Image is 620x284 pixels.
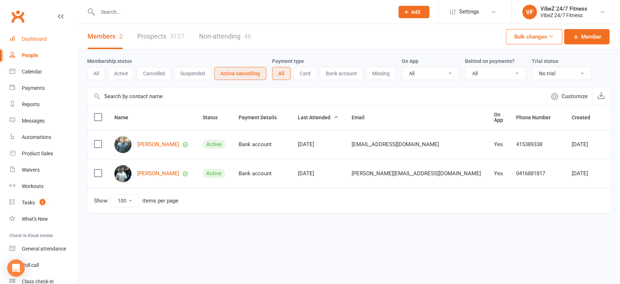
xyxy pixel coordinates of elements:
[239,113,285,122] button: Payment Details
[40,199,45,205] span: 2
[119,32,123,40] div: 2
[272,58,304,64] label: Payment type
[9,211,77,227] a: What's New
[516,141,559,148] div: 415389338
[108,67,134,80] button: Active
[516,171,559,177] div: 0416881817
[487,105,510,130] th: On App
[398,6,429,18] button: Add
[142,198,178,204] div: items per page
[9,145,77,162] a: Product Sales
[87,67,105,80] button: All
[203,113,226,122] button: Status
[137,141,179,148] a: [PERSON_NAME]
[352,115,373,120] span: Email
[114,113,136,122] button: Name
[293,67,317,80] button: Card
[22,85,45,91] div: Payments
[239,141,285,148] div: Bank account
[22,52,38,58] div: People
[9,178,77,195] a: Workouts
[22,151,53,156] div: Product Sales
[137,67,171,80] button: Cancelled
[562,92,588,101] span: Customize
[22,134,51,140] div: Automations
[22,118,45,124] div: Messages
[352,137,439,151] span: [EMAIL_ADDRESS][DOMAIN_NAME]
[244,32,251,40] div: 46
[22,200,35,205] div: Tasks
[114,115,136,120] span: Name
[22,167,40,173] div: Waivers
[352,113,373,122] button: Email
[88,88,546,105] input: Search by contact name
[540,5,587,12] div: VibeZ 24/7 Fitness
[572,115,598,120] span: Created
[170,32,185,40] div: 3127
[9,47,77,64] a: People
[9,195,77,211] a: Tasks 2
[352,167,481,180] span: [PERSON_NAME][EMAIL_ADDRESS][DOMAIN_NAME]
[298,115,339,120] span: Last Attended
[459,4,479,20] span: Settings
[9,80,77,96] a: Payments
[9,31,77,47] a: Dashboard
[22,183,44,189] div: Workouts
[203,169,225,178] div: Active
[411,9,420,15] span: Add
[298,113,339,122] button: Last Attended
[22,69,42,75] div: Calendar
[7,259,25,277] div: Open Intercom Messenger
[22,262,39,268] div: Roll call
[532,58,558,64] label: Trial status
[88,24,123,49] a: Members2
[272,67,291,80] button: All
[366,67,396,80] button: Missing
[9,7,27,25] a: Clubworx
[9,241,77,257] a: General attendance kiosk mode
[214,67,266,80] button: Active cancelling
[239,171,285,177] div: Bank account
[87,58,132,64] label: Membership status
[96,7,389,17] input: Search...
[9,113,77,129] a: Messages
[9,129,77,145] a: Automations
[522,5,537,19] div: VF
[22,246,66,252] div: General attendance
[9,64,77,80] a: Calendar
[494,171,503,177] div: Yes
[137,171,179,177] a: [PERSON_NAME]
[516,115,559,120] span: Phone Number
[572,171,598,177] div: [DATE]
[506,29,562,44] button: Bulk changes
[22,216,48,222] div: What's New
[203,115,226,120] span: Status
[298,171,339,177] div: [DATE]
[546,88,592,105] button: Customize
[22,36,47,42] div: Dashboard
[516,113,559,122] button: Phone Number
[9,96,77,113] a: Reports
[402,58,418,64] label: On App
[9,257,77,273] a: Roll call
[203,140,225,149] div: Active
[581,32,601,41] span: Member
[239,115,285,120] span: Payment Details
[540,12,587,19] div: VibeZ 24/7 Fitness
[137,24,185,49] a: Prospects3127
[564,29,609,44] a: Member
[320,67,363,80] button: Bank account
[465,58,515,64] label: Behind on payments?
[9,162,77,178] a: Waivers
[572,141,598,148] div: [DATE]
[298,141,339,148] div: [DATE]
[199,24,251,49] a: Non-attending46
[94,194,178,207] div: Show
[174,67,211,80] button: Suspended
[22,101,40,107] div: Reports
[572,113,598,122] button: Created
[494,141,503,148] div: Yes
